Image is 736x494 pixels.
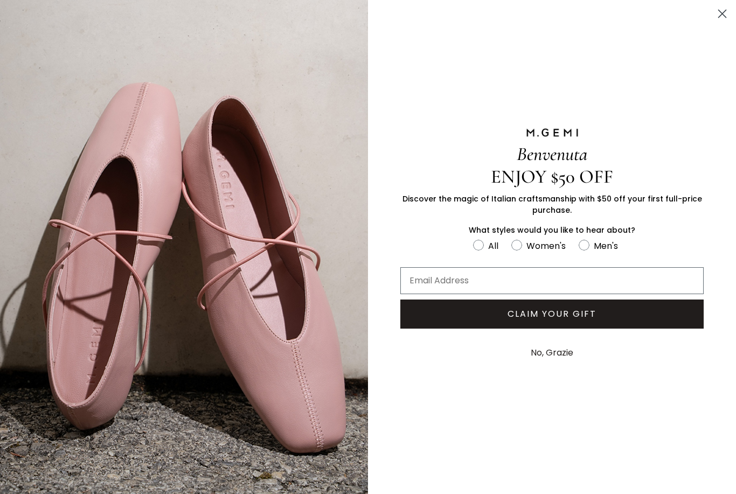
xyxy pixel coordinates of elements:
[402,193,702,215] span: Discover the magic of Italian craftsmanship with $50 off your first full-price purchase.
[526,239,566,253] div: Women's
[400,267,704,294] input: Email Address
[469,225,635,235] span: What styles would you like to hear about?
[491,165,613,188] span: ENJOY $50 OFF
[400,300,704,329] button: CLAIM YOUR GIFT
[517,143,587,165] span: Benvenuta
[713,4,732,23] button: Close dialog
[525,128,579,137] img: M.GEMI
[594,239,618,253] div: Men's
[525,339,579,366] button: No, Grazie
[488,239,498,253] div: All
